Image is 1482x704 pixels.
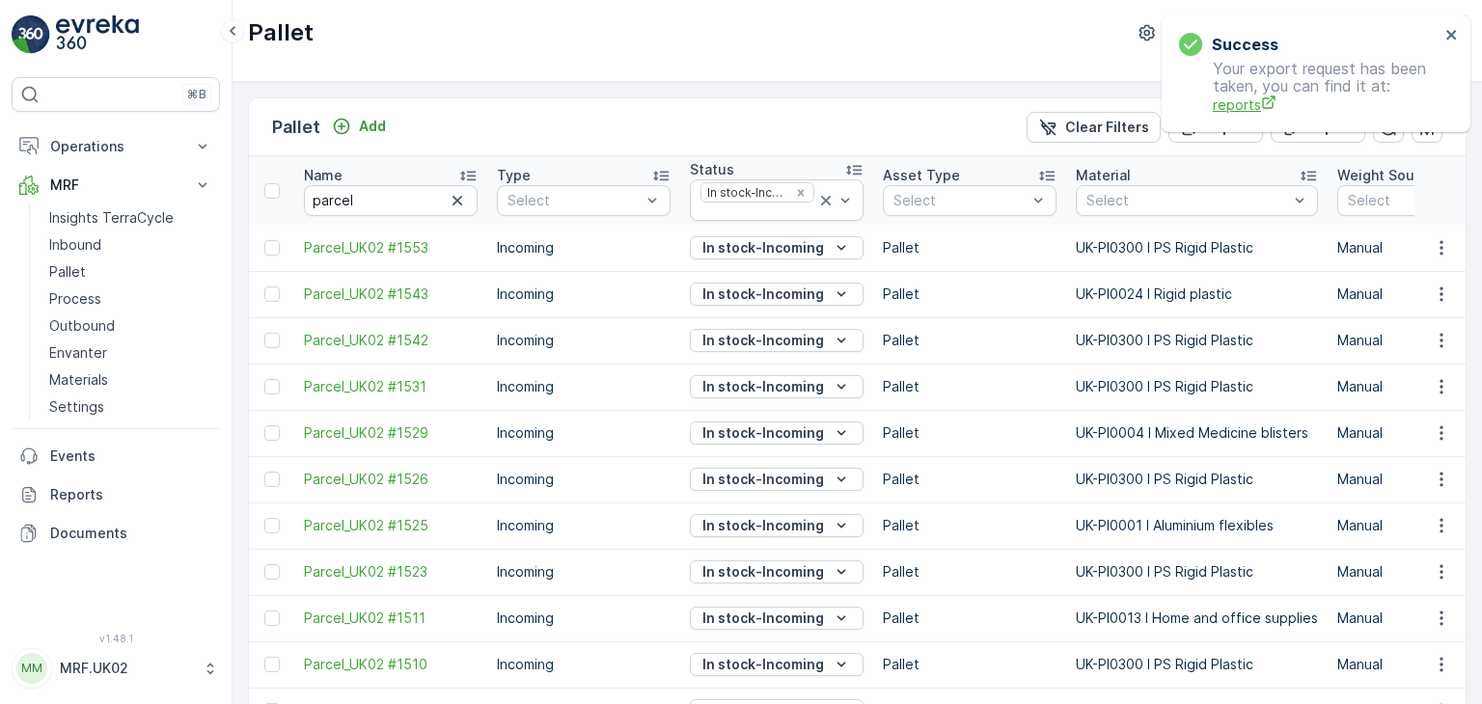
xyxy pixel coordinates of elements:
[873,364,1066,410] td: Pallet
[41,258,220,285] a: Pallet
[41,339,220,366] a: Envanter
[690,421,864,445] button: In stock-Incoming
[41,204,220,231] a: Insights TerraCycle
[1179,60,1440,115] p: Your export request has been taken, you can find it at:
[304,423,478,443] a: Parcel_UK02 #1529
[487,549,680,595] td: Incoming
[701,183,789,202] div: In stock-Incoming
[873,641,1066,688] td: Pallet
[873,502,1066,549] td: Pallet
[702,516,824,535] p: In stock-Incoming
[1066,641,1328,688] td: UK-PI0300 I PS Rigid Plastic
[264,286,280,302] div: Toggle Row Selected
[1066,410,1328,456] td: UK-PI0004 I Mixed Medicine blisters
[1337,166,1436,185] p: Weight Source
[497,166,531,185] p: Type
[41,366,220,393] a: Materials
[264,379,280,394] div: Toggle Row Selected
[873,271,1066,317] td: Pallet
[41,393,220,420] a: Settings
[1086,191,1288,210] p: Select
[1065,118,1149,137] p: Clear Filters
[690,653,864,676] button: In stock-Incoming
[12,166,220,204] button: MRF
[304,238,478,257] a: Parcel_UK02 #1553
[60,659,193,678] p: MRF.UK02
[1213,95,1440,115] a: reports
[487,641,680,688] td: Incoming
[12,15,50,54] img: logo
[12,127,220,166] button: Operations
[272,114,320,141] p: Pallet
[487,271,680,317] td: Incoming
[50,524,212,543] p: Documents
[12,437,220,475] a: Events
[487,410,680,456] td: Incoming
[248,17,314,48] p: Pallet
[487,595,680,641] td: Incoming
[264,472,280,487] div: Toggle Row Selected
[50,485,212,504] p: Reports
[790,185,811,201] div: Remove In stock-Incoming
[49,208,174,228] p: Insights TerraCycle
[49,370,108,390] p: Materials
[264,425,280,441] div: Toggle Row Selected
[304,609,478,628] span: Parcel_UK02 #1511
[487,456,680,502] td: Incoming
[1027,112,1161,143] button: Clear Filters
[304,185,478,216] input: Search
[873,549,1066,595] td: Pallet
[873,595,1066,641] td: Pallet
[264,564,280,580] div: Toggle Row Selected
[304,562,478,582] a: Parcel_UK02 #1523
[487,502,680,549] td: Incoming
[487,225,680,271] td: Incoming
[50,137,181,156] p: Operations
[304,331,478,350] a: Parcel_UK02 #1542
[690,160,734,179] p: Status
[49,316,115,336] p: Outbound
[304,166,343,185] p: Name
[1066,364,1328,410] td: UK-PI0300 I PS Rigid Plastic
[1066,549,1328,595] td: UK-PI0300 I PS Rigid Plastic
[304,655,478,674] a: Parcel_UK02 #1510
[702,284,824,304] p: In stock-Incoming
[16,653,47,684] div: MM
[12,648,220,689] button: MMMRF.UK02
[304,377,478,396] a: Parcel_UK02 #1531
[873,317,1066,364] td: Pallet
[702,238,824,257] p: In stock-Incoming
[1066,225,1328,271] td: UK-PI0300 I PS Rigid Plastic
[1076,166,1131,185] p: Material
[487,317,680,364] td: Incoming
[49,397,104,417] p: Settings
[1066,502,1328,549] td: UK-PI0001 I Aluminium flexibles
[873,225,1066,271] td: Pallet
[49,343,107,363] p: Envanter
[690,375,864,398] button: In stock-Incoming
[264,518,280,533] div: Toggle Row Selected
[12,514,220,553] a: Documents
[264,610,280,626] div: Toggle Row Selected
[304,516,478,535] a: Parcel_UK02 #1525
[873,410,1066,456] td: Pallet
[304,284,478,304] span: Parcel_UK02 #1543
[304,470,478,489] a: Parcel_UK02 #1526
[1212,33,1278,56] h3: Success
[1066,595,1328,641] td: UK-PI0013 I Home and office supplies
[690,329,864,352] button: In stock-Incoming
[12,633,220,644] span: v 1.48.1
[1066,317,1328,364] td: UK-PI0300 I PS Rigid Plastic
[883,166,960,185] p: Asset Type
[324,115,394,138] button: Add
[690,560,864,583] button: In stock-Incoming
[12,475,220,514] a: Reports
[41,285,220,312] a: Process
